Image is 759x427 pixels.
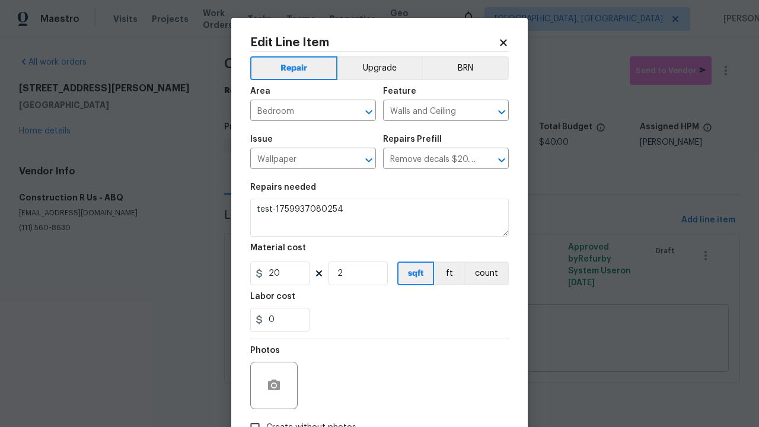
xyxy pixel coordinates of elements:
[422,56,509,80] button: BRN
[250,346,280,355] h5: Photos
[493,152,510,168] button: Open
[383,87,416,95] h5: Feature
[250,183,316,192] h5: Repairs needed
[250,135,273,144] h5: Issue
[361,152,377,168] button: Open
[250,37,498,49] h2: Edit Line Item
[383,135,442,144] h5: Repairs Prefill
[250,244,306,252] h5: Material cost
[250,199,509,237] textarea: test-1759937080254
[337,56,422,80] button: Upgrade
[361,104,377,120] button: Open
[250,87,270,95] h5: Area
[464,262,509,285] button: count
[250,56,337,80] button: Repair
[493,104,510,120] button: Open
[250,292,295,301] h5: Labor cost
[397,262,434,285] button: sqft
[434,262,464,285] button: ft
